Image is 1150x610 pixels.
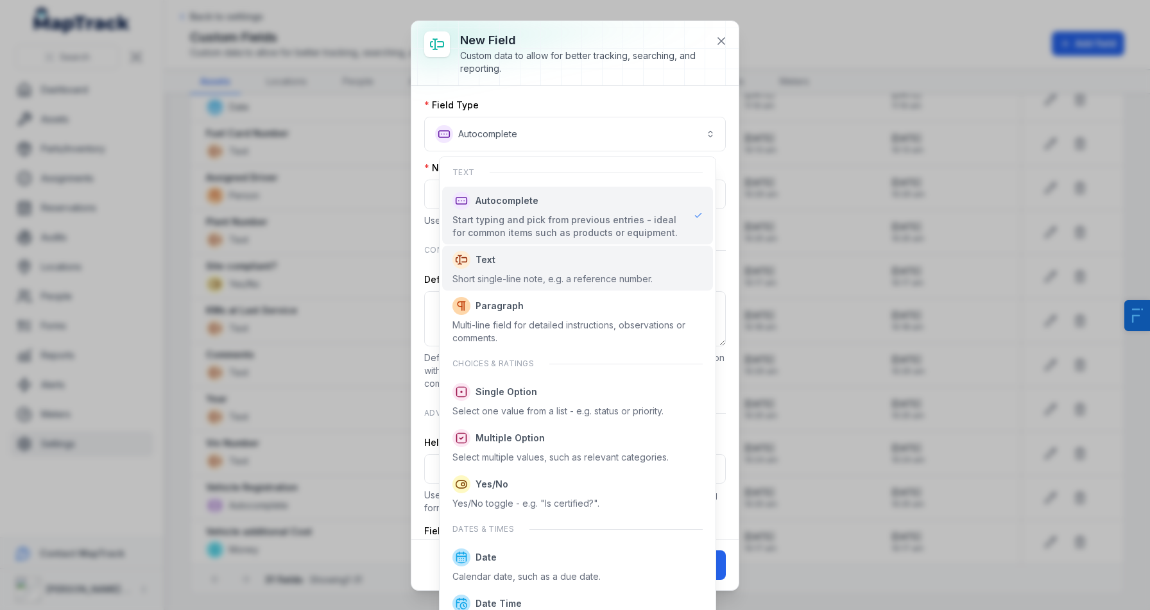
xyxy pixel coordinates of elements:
button: Autocomplete [424,117,726,151]
span: Text [476,253,495,266]
div: Multi-line field for detailed instructions, observations or comments. [452,319,703,344]
span: Date [476,551,497,564]
div: Select multiple values, such as relevant categories. [452,451,669,464]
div: Dates & times [442,516,713,542]
div: Select one value from a list - e.g. status or priority. [452,405,664,418]
div: Short single-line note, e.g. a reference number. [452,273,653,285]
div: Yes/No toggle - e.g. "Is certified?". [452,497,599,510]
div: Text [442,160,713,185]
span: Yes/No [476,478,508,491]
div: Calendar date, such as a due date. [452,570,601,583]
span: Autocomplete [476,194,538,207]
div: Start typing and pick from previous entries - ideal for common items such as products or equipment. [452,214,683,239]
div: Choices & ratings [442,351,713,377]
span: Single Option [476,385,537,398]
span: Multiple Option [476,432,545,445]
span: Date Time [476,597,522,610]
span: Paragraph [476,300,524,312]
